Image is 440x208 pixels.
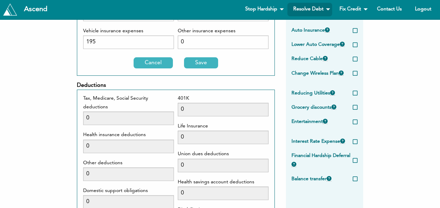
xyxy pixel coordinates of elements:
[291,89,353,98] label: Reducing Utilities
[287,3,332,16] a: Resolve Debt
[83,159,174,167] label: Other deductions
[83,186,174,195] label: Domestic support obligations
[3,3,17,15] img: Tryascend.com
[178,27,269,35] label: Other insurance expenses
[18,6,53,13] div: Ascend
[291,175,353,183] label: Balance transfer
[291,117,353,126] label: Entertainment
[334,3,370,16] a: Fix Credit
[178,94,269,103] label: 401K
[239,3,286,16] a: Stop Hardship
[291,151,353,169] label: Financial Hardship Deferral
[134,57,173,68] button: Cancel
[83,27,174,35] label: Vehicle insurance expenses
[77,83,106,88] span: Deductions
[83,131,174,139] label: Health insurance deductions
[409,3,437,16] a: Logout
[291,103,353,112] label: Grocery discounts
[291,55,353,63] label: Reduce Cable
[83,94,174,111] label: Tax, Medicare, Social Security deductions
[184,57,218,68] button: Save
[178,150,269,158] label: Union dues deductions
[178,178,269,186] label: Health savings account deductions
[291,137,353,146] label: Interest Rate Expense
[178,122,269,131] label: Life Insurance
[371,3,408,16] a: Contact Us
[291,40,353,49] label: Lower Auto Coverage
[291,26,353,35] label: Auto Insurance
[1,2,55,17] a: Tryascend.com Ascend
[291,69,353,78] label: Change Wireless Plan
